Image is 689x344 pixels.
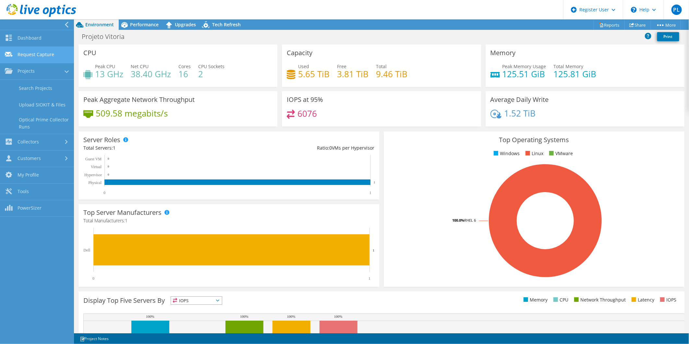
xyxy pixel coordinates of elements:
[376,63,387,69] span: Total
[125,217,127,224] span: 1
[198,70,224,78] h4: 2
[229,144,374,152] div: Ratio: VMs per Hypervisor
[659,296,676,303] li: IOPS
[75,335,113,343] a: Project Notes
[671,5,682,15] span: PL
[464,218,476,223] tspan: RHEL 6
[95,70,123,78] h4: 13 GHz
[175,21,196,28] span: Upgrades
[83,49,96,56] h3: CPU
[171,297,222,304] span: IOPS
[131,70,171,78] h4: 38.40 GHz
[108,157,109,160] text: 0
[490,96,549,103] h3: Average Daily Write
[492,150,520,157] li: Windows
[548,150,573,157] li: VMware
[389,136,680,143] h3: Top Operating Systems
[329,145,332,151] span: 0
[334,314,343,318] text: 100%
[103,190,105,195] text: 0
[552,296,568,303] li: CPU
[79,33,135,40] h1: Projeto Vitoria
[88,180,102,185] text: Physical
[504,110,536,117] h4: 1.52 TiB
[131,63,149,69] span: Net CPU
[631,7,637,13] svg: \n
[369,276,370,281] text: 1
[92,276,94,281] text: 0
[374,181,375,184] text: 1
[83,217,374,224] h4: Total Manufacturers:
[178,70,191,78] h4: 16
[502,70,546,78] h4: 125.51 GiB
[594,20,625,30] a: Reports
[130,21,159,28] span: Performance
[573,296,626,303] li: Network Throughput
[298,70,330,78] h4: 5.65 TiB
[376,70,407,78] h4: 9.46 TiB
[198,63,224,69] span: CPU Sockets
[369,190,371,195] text: 1
[146,314,154,318] text: 100%
[85,21,114,28] span: Environment
[108,173,109,176] text: 0
[96,110,168,117] h4: 509.58 megabits/s
[84,173,102,177] text: Hypervisor
[624,20,651,30] a: Share
[490,49,516,56] h3: Memory
[287,49,312,56] h3: Capacity
[337,70,369,78] h4: 3.81 TiB
[83,209,162,216] h3: Top Server Manufacturers
[113,145,115,151] span: 1
[298,63,309,69] span: Used
[85,157,102,161] text: Guest VM
[95,63,115,69] span: Peak CPU
[91,165,102,169] text: Virtual
[287,96,323,103] h3: IOPS at 95%
[83,136,120,143] h3: Server Roles
[452,218,464,223] tspan: 100.0%
[108,165,109,168] text: 0
[630,296,654,303] li: Latency
[657,32,679,41] a: Print
[522,296,548,303] li: Memory
[83,144,229,152] div: Total Servers:
[651,20,681,30] a: More
[524,150,543,157] li: Linux
[373,248,375,252] text: 1
[337,63,346,69] span: Free
[240,314,248,318] text: 100%
[297,110,317,117] h4: 6076
[554,70,597,78] h4: 125.81 GiB
[212,21,241,28] span: Tech Refresh
[287,314,296,318] text: 100%
[178,63,191,69] span: Cores
[502,63,546,69] span: Peak Memory Usage
[83,248,90,252] text: Dell
[83,96,195,103] h3: Peak Aggregate Network Throughput
[554,63,584,69] span: Total Memory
